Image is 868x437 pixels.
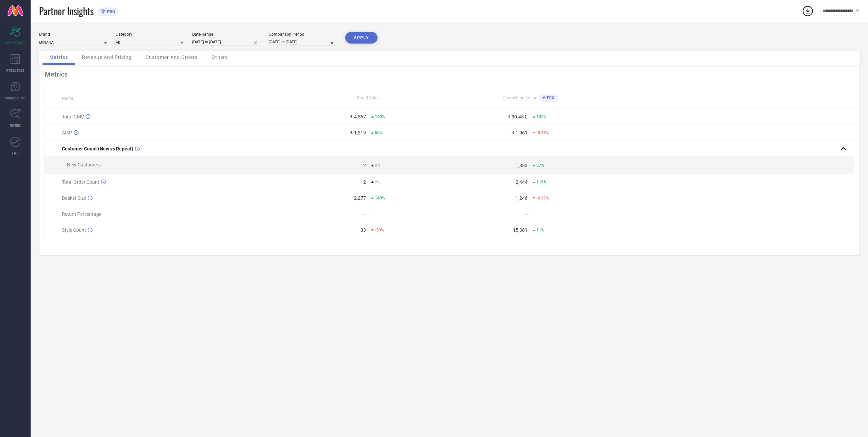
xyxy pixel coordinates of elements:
button: APPLY [345,32,378,44]
div: ₹ 4,557 [350,114,366,119]
div: Comparison Period [269,32,337,37]
span: 140% [375,196,385,200]
div: 2,277 [354,195,366,201]
span: 140% [375,114,385,119]
span: Others [212,54,228,60]
span: 0% [375,180,380,184]
span: AISP [62,130,72,135]
div: ₹ 1,519 [350,130,366,135]
span: -8.13% [536,130,549,135]
div: Metrics [45,70,854,78]
span: Basket Size [62,195,86,201]
input: Select date range [192,38,260,46]
span: 60% [375,130,383,135]
span: 102% [536,114,547,119]
span: -20% [375,228,384,232]
span: Return Percentage [62,211,101,217]
div: — [524,211,528,217]
span: Name [62,96,73,101]
span: PRO [545,96,554,100]
span: -6.31% [536,196,549,200]
span: Revenue And Pricing [82,54,132,60]
span: Brand Value [357,96,380,100]
div: 2 [363,163,366,168]
div: — [363,211,366,217]
span: Customer And Orders [146,54,198,60]
span: New Customers [67,162,101,167]
div: 1,246 [516,195,528,201]
div: Category [116,32,184,37]
div: Brand [39,32,107,37]
span: SCORECARDS [5,40,26,45]
span: SUGGESTIONS [5,95,26,100]
span: Partner Insights [39,4,94,18]
div: Open download list [802,5,814,17]
div: 15,381 [513,227,528,233]
span: 0% [375,163,380,168]
div: ₹ 1,061 [512,130,528,135]
span: Style Count [62,227,86,233]
span: Customer Count (New vs Repeat) [62,146,133,151]
input: Select comparison period [269,38,337,46]
span: Competitors Value [503,96,537,100]
span: 11% [536,228,544,232]
div: ₹ 30.45 L [507,114,528,119]
span: WORKSPACE [6,68,25,73]
div: — [371,212,449,216]
span: PRO [105,9,115,14]
span: Metrics [49,54,68,60]
div: 2 [363,179,366,185]
span: TRENDS [10,123,21,128]
div: — [533,212,611,216]
span: Total GMV [62,114,84,119]
span: FWD [12,150,19,156]
div: 33 [361,227,366,233]
span: 97% [536,163,544,168]
div: 1,833 [516,163,528,168]
span: Total Order Count [62,179,99,185]
div: 2,444 [516,179,528,185]
div: Date Range [192,32,260,37]
span: 116% [536,180,547,184]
